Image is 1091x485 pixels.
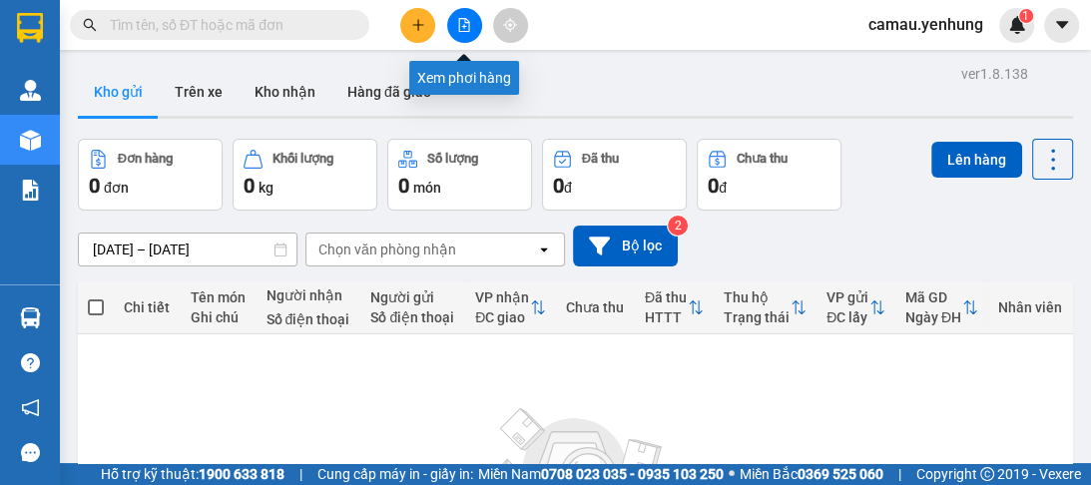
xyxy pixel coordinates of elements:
[475,289,530,305] div: VP nhận
[447,8,482,43] button: file-add
[475,309,530,325] div: ĐC giao
[1019,9,1033,23] sup: 1
[118,152,173,166] div: Đơn hàng
[724,309,791,325] div: Trạng thái
[89,174,100,198] span: 0
[273,152,333,166] div: Khối lượng
[104,180,129,196] span: đơn
[78,68,159,116] button: Kho gửi
[259,180,273,196] span: kg
[737,152,788,166] div: Chưa thu
[400,8,435,43] button: plus
[635,281,714,334] th: Toggle SortBy
[239,68,331,116] button: Kho nhận
[21,443,40,462] span: message
[411,18,425,32] span: plus
[317,463,473,485] span: Cung cấp máy in - giấy in:
[331,68,447,116] button: Hàng đã giao
[668,216,688,236] sup: 2
[318,240,456,259] div: Chọn văn phòng nhận
[564,180,572,196] span: đ
[20,80,41,101] img: warehouse-icon
[387,139,532,211] button: Số lượng0món
[553,174,564,198] span: 0
[427,152,478,166] div: Số lượng
[110,14,345,36] input: Tìm tên, số ĐT hoặc mã đơn
[645,309,688,325] div: HTTT
[708,174,719,198] span: 0
[21,353,40,372] span: question-circle
[895,281,988,334] th: Toggle SortBy
[370,289,455,305] div: Người gửi
[961,63,1028,85] div: ver 1.8.138
[465,281,556,334] th: Toggle SortBy
[573,226,678,266] button: Bộ lọc
[124,299,171,315] div: Chi tiết
[1053,16,1071,34] span: caret-down
[724,289,791,305] div: Thu hộ
[582,152,619,166] div: Đã thu
[931,142,1022,178] button: Lên hàng
[826,289,869,305] div: VP gửi
[541,466,724,482] strong: 0708 023 035 - 0935 103 250
[299,463,302,485] span: |
[898,463,901,485] span: |
[20,180,41,201] img: solution-icon
[159,68,239,116] button: Trên xe
[1022,9,1029,23] span: 1
[191,289,247,305] div: Tên món
[980,467,994,481] span: copyright
[244,174,255,198] span: 0
[79,234,296,265] input: Select a date range.
[398,174,409,198] span: 0
[1008,16,1026,34] img: icon-new-feature
[266,287,350,303] div: Người nhận
[370,309,455,325] div: Số điện thoại
[826,309,869,325] div: ĐC lấy
[199,466,284,482] strong: 1900 633 818
[714,281,817,334] th: Toggle SortBy
[503,18,517,32] span: aim
[21,398,40,417] span: notification
[266,311,350,327] div: Số điện thoại
[478,463,724,485] span: Miền Nam
[20,130,41,151] img: warehouse-icon
[697,139,841,211] button: Chưa thu0đ
[729,470,735,478] span: ⚪️
[78,139,223,211] button: Đơn hàng0đơn
[409,61,519,95] div: Xem phơi hàng
[83,18,97,32] span: search
[493,8,528,43] button: aim
[542,139,687,211] button: Đã thu0đ
[536,242,552,257] svg: open
[852,12,999,37] span: camau.yenhung
[413,180,441,196] span: món
[101,463,284,485] span: Hỗ trợ kỹ thuật:
[20,307,41,328] img: warehouse-icon
[17,13,43,43] img: logo-vxr
[998,299,1063,315] div: Nhân viên
[817,281,895,334] th: Toggle SortBy
[1044,8,1079,43] button: caret-down
[798,466,883,482] strong: 0369 525 060
[719,180,727,196] span: đ
[740,463,883,485] span: Miền Bắc
[233,139,377,211] button: Khối lượng0kg
[645,289,688,305] div: Đã thu
[905,289,962,305] div: Mã GD
[191,309,247,325] div: Ghi chú
[905,309,962,325] div: Ngày ĐH
[566,299,625,315] div: Chưa thu
[457,18,471,32] span: file-add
